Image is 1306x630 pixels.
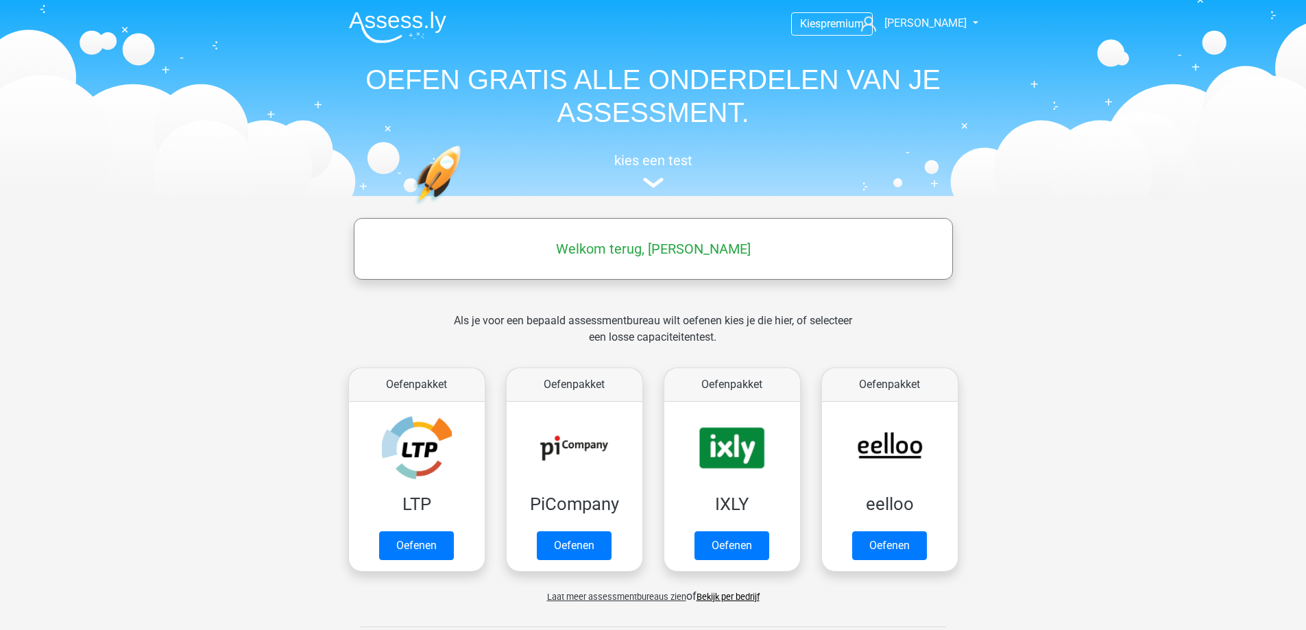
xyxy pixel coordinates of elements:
div: of [338,577,969,605]
div: Als je voor een bepaald assessmentbureau wilt oefenen kies je die hier, of selecteer een losse ca... [443,313,863,362]
h5: kies een test [338,152,969,169]
img: oefenen [413,145,514,269]
h1: OEFEN GRATIS ALLE ONDERDELEN VAN JE ASSESSMENT. [338,63,969,129]
a: kies een test [338,152,969,189]
a: Oefenen [852,531,927,560]
h5: Welkom terug, [PERSON_NAME] [361,241,946,257]
a: [PERSON_NAME] [856,15,968,32]
span: [PERSON_NAME] [884,16,967,29]
a: Oefenen [694,531,769,560]
span: premium [821,17,864,30]
img: assessment [643,178,664,188]
a: Bekijk per bedrijf [697,592,760,602]
a: Kiespremium [792,14,872,33]
a: Oefenen [537,531,612,560]
img: Assessly [349,11,446,43]
span: Laat meer assessmentbureaus zien [547,592,686,602]
a: Oefenen [379,531,454,560]
span: Kies [800,17,821,30]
